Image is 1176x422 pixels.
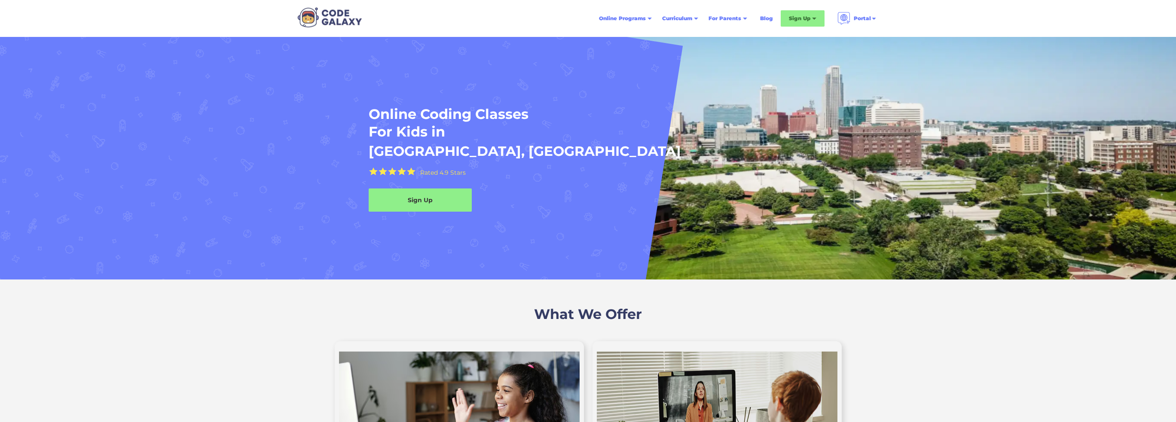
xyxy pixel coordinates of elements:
[379,167,387,176] img: Yellow Star - the Code Galaxy
[420,170,466,176] div: Rated 4.9 Stars
[832,9,882,28] div: Portal
[755,11,778,26] a: Blog
[781,10,825,27] div: Sign Up
[599,14,646,23] div: Online Programs
[369,196,472,204] div: Sign Up
[369,105,740,141] h1: Online Coding Classes For Kids in
[407,167,415,176] img: Yellow Star - the Code Galaxy
[662,14,692,23] div: Curriculum
[854,14,871,23] div: Portal
[703,11,752,26] div: For Parents
[657,11,703,26] div: Curriculum
[369,143,681,160] h1: [GEOGRAPHIC_DATA], [GEOGRAPHIC_DATA]
[369,188,472,212] a: Sign Up
[709,14,741,23] div: For Parents
[594,11,657,26] div: Online Programs
[388,167,397,176] img: Yellow Star - the Code Galaxy
[369,167,378,176] img: Yellow Star - the Code Galaxy
[789,14,810,23] div: Sign Up
[397,167,406,176] img: Yellow Star - the Code Galaxy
